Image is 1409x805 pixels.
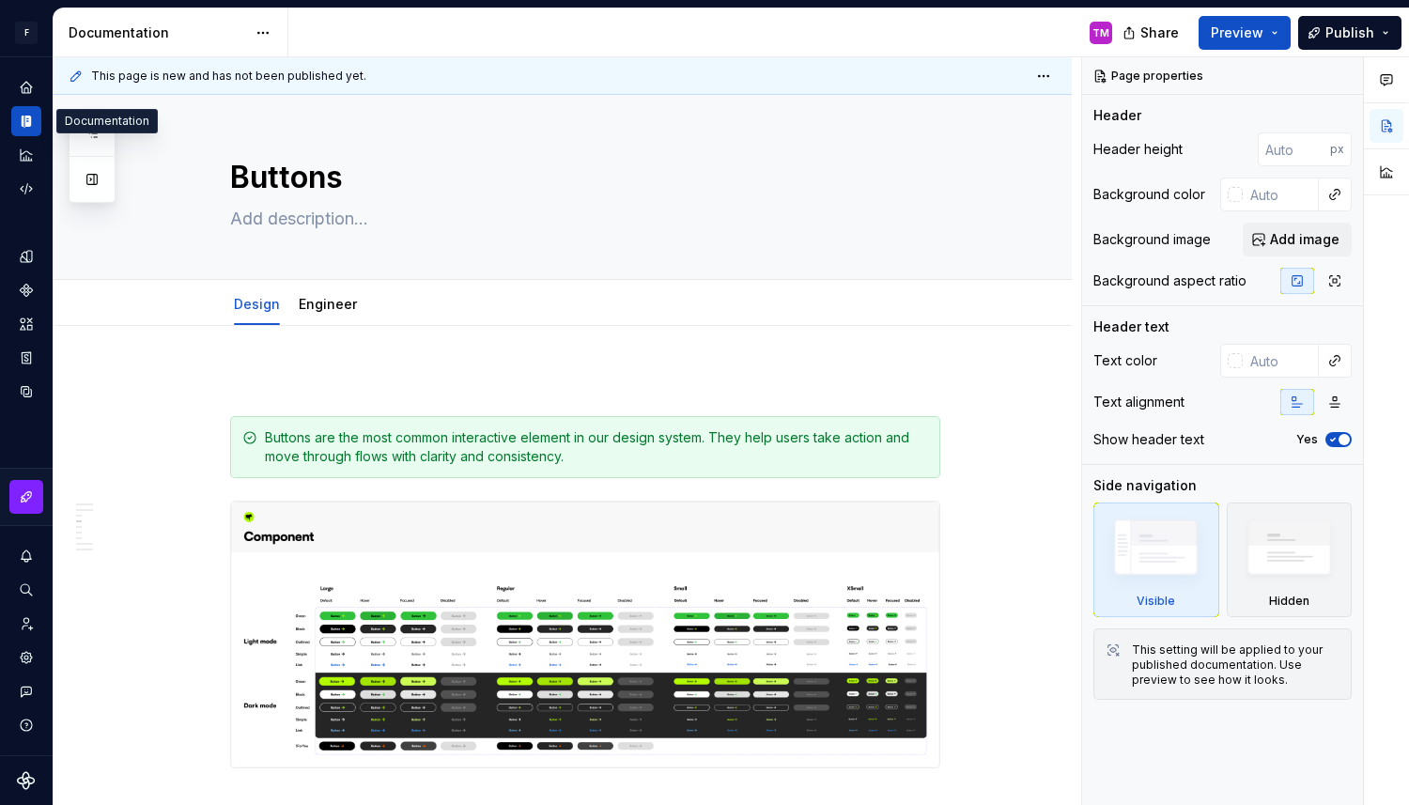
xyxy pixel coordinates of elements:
button: Share [1113,16,1191,50]
a: Data sources [11,377,41,407]
button: Publish [1298,16,1401,50]
div: Text alignment [1093,393,1184,411]
span: This page is new and has not been published yet. [91,69,366,84]
a: Design [234,296,280,312]
svg: Supernova Logo [17,771,36,790]
a: Home [11,72,41,102]
a: Settings [11,642,41,673]
div: This setting will be applied to your published documentation. Use preview to see how it looks. [1132,642,1339,688]
div: Documentation [69,23,246,42]
div: F [15,22,38,44]
textarea: Buttons [226,155,937,200]
div: Background aspect ratio [1093,271,1246,290]
label: Yes [1296,432,1318,447]
input: Auto [1258,132,1330,166]
p: px [1330,142,1344,157]
a: Components [11,275,41,305]
input: Auto [1243,178,1319,211]
div: Buttons are the most common interactive element in our design system. They help users take action... [265,428,928,466]
button: Contact support [11,676,41,706]
a: Code automation [11,174,41,204]
div: Background color [1093,185,1205,204]
div: Documentation [56,109,158,133]
a: Invite team [11,609,41,639]
a: Analytics [11,140,41,170]
div: Visible [1137,594,1175,609]
div: Show header text [1093,430,1204,449]
span: Publish [1325,23,1374,42]
div: TM [1092,25,1109,40]
span: Add image [1270,230,1339,249]
input: Auto [1243,344,1319,378]
div: Side navigation [1093,476,1197,495]
a: Engineer [299,296,357,312]
span: Preview [1211,23,1263,42]
div: Design [226,284,287,323]
div: Text color [1093,351,1157,370]
a: Design tokens [11,241,41,271]
div: Header height [1093,140,1183,159]
button: F [4,12,49,53]
button: Add image [1243,223,1352,256]
div: Header text [1093,317,1169,336]
a: Assets [11,309,41,339]
div: Visible [1093,503,1219,617]
div: Background image [1093,230,1211,249]
img: a03f74bd-7346-4866-a998-c9821f9435a4.png [231,502,939,767]
div: Engineer [291,284,364,323]
div: Hidden [1269,594,1309,609]
button: Preview [1199,16,1291,50]
div: Header [1093,106,1141,125]
a: Documentation [11,106,41,136]
div: Hidden [1227,503,1353,617]
span: Share [1140,23,1179,42]
button: Notifications [11,541,41,571]
a: Storybook stories [11,343,41,373]
button: Search ⌘K [11,575,41,605]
